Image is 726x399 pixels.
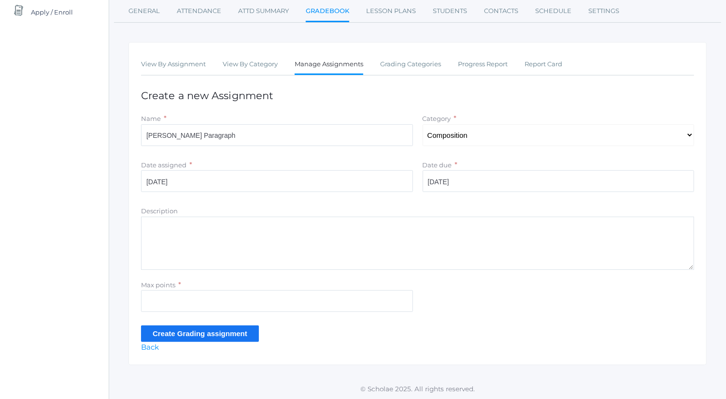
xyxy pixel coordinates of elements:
label: Max points [141,281,175,289]
a: General [128,1,160,21]
span: Apply / Enroll [31,2,73,22]
a: Gradebook [306,1,349,22]
label: Name [141,115,161,122]
a: View By Assignment [141,55,206,74]
input: Create Grading assignment [141,325,259,341]
a: Progress Report [458,55,508,74]
a: Schedule [535,1,571,21]
a: Lesson Plans [366,1,416,21]
a: Contacts [484,1,518,21]
a: Grading Categories [380,55,441,74]
a: View By Category [223,55,278,74]
p: © Scholae 2025. All rights reserved. [109,384,726,394]
label: Description [141,207,178,215]
label: Category [423,115,451,122]
a: Students [433,1,467,21]
a: Attendance [177,1,221,21]
a: Manage Assignments [295,55,363,75]
h1: Create a new Assignment [141,90,694,101]
label: Date due [423,161,452,169]
a: Settings [588,1,619,21]
a: Attd Summary [238,1,289,21]
a: Report Card [525,55,562,74]
label: Date assigned [141,161,186,169]
a: Back [141,342,159,352]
